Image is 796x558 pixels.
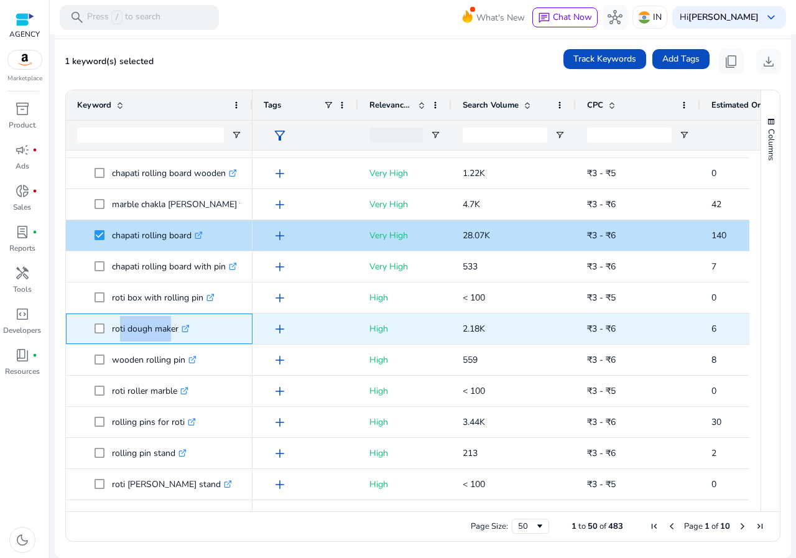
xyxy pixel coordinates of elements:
p: High [369,316,440,342]
span: filter_alt [272,128,287,143]
span: lab_profile [15,225,30,239]
span: donut_small [15,184,30,198]
p: Marketplace [7,74,42,83]
span: < 100 [463,385,485,397]
span: ₹3 - ₹6 [587,261,616,272]
span: inventory_2 [15,101,30,116]
input: Search Volume Filter Input [463,128,547,142]
span: 0 [711,385,716,397]
p: roti [PERSON_NAME] stand [112,472,232,497]
span: 0 [711,292,716,304]
p: roti dough maker [112,316,190,342]
span: ₹3 - ₹5 [587,167,616,179]
div: Page Size: [471,521,508,532]
span: add [272,228,287,243]
span: ₹3 - ₹6 [587,198,616,210]
p: roti box with rolling pin [112,285,215,310]
button: chatChat Now [532,7,598,27]
span: What's New [476,7,525,29]
button: download [756,49,781,74]
p: rolling pins for roti [112,409,196,435]
span: 30 [711,416,721,428]
span: 559 [463,354,478,366]
span: 2 [711,447,716,459]
p: Tools [13,284,32,295]
span: fiber_manual_record [32,188,37,193]
span: Page [684,521,703,532]
p: Very High [369,160,440,186]
span: add [272,384,287,399]
span: 28.07K [463,230,490,241]
button: content_copy [719,49,744,74]
input: Keyword Filter Input [77,128,224,142]
span: 1.22K [463,167,485,179]
span: 2.18K [463,323,485,335]
span: CPC [587,100,603,111]
span: add [272,477,287,492]
p: High [369,472,440,497]
span: Chat Now [553,11,592,23]
div: 50 [518,521,535,532]
button: Open Filter Menu [430,130,440,140]
span: 0 [711,478,716,490]
div: Page Size [512,519,549,534]
p: chapati rolling board [112,223,203,248]
span: 1 [705,521,710,532]
span: content_copy [724,54,739,69]
p: Press to search [87,11,160,24]
p: Sales [13,202,31,213]
p: Very High [369,192,440,217]
span: add [272,166,287,181]
span: 1 keyword(s) selected [65,55,154,67]
span: 1 [572,521,576,532]
span: 6 [711,323,716,335]
p: roti roller marble [112,378,188,404]
span: fiber_manual_record [32,147,37,152]
p: High [369,440,440,466]
button: Add Tags [652,49,710,69]
p: Reports [9,243,35,254]
span: Track Keywords [573,52,636,65]
span: ₹3 - ₹6 [587,354,616,366]
button: Track Keywords [563,49,646,69]
p: wooden rolling pin [112,347,197,373]
span: campaign [15,142,30,157]
button: hub [603,5,627,30]
span: ₹3 - ₹6 [587,323,616,335]
span: < 100 [463,478,485,490]
p: Very High [369,223,440,248]
span: 4.7K [463,198,480,210]
div: Previous Page [667,521,677,531]
span: ₹3 - ₹6 [587,416,616,428]
span: < 100 [463,292,485,304]
p: AGENCY [9,29,40,40]
span: fiber_manual_record [32,353,37,358]
button: Open Filter Menu [679,130,689,140]
p: High [369,285,440,310]
span: add [272,291,287,305]
span: 3.44K [463,416,485,428]
span: of [599,521,606,532]
img: amazon.svg [8,50,42,69]
span: Columns [766,129,777,160]
span: 8 [711,354,716,366]
span: add [272,322,287,337]
p: Hi [680,13,759,22]
input: CPC Filter Input [587,128,672,142]
span: 42 [711,198,721,210]
p: chapati rolling board wooden [112,160,237,186]
p: Very High [369,254,440,279]
span: ₹3 - ₹5 [587,385,616,397]
span: ₹3 - ₹5 [587,292,616,304]
button: Open Filter Menu [231,130,241,140]
span: chat [538,12,550,24]
img: in.svg [638,11,650,24]
span: book_4 [15,348,30,363]
span: 140 [711,230,726,241]
span: ₹3 - ₹5 [587,478,616,490]
span: Add Tags [662,52,700,65]
span: / [111,11,123,24]
p: marble chakla [PERSON_NAME] for kitchen [112,192,292,217]
span: code_blocks [15,307,30,322]
span: Keyword [77,100,111,111]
